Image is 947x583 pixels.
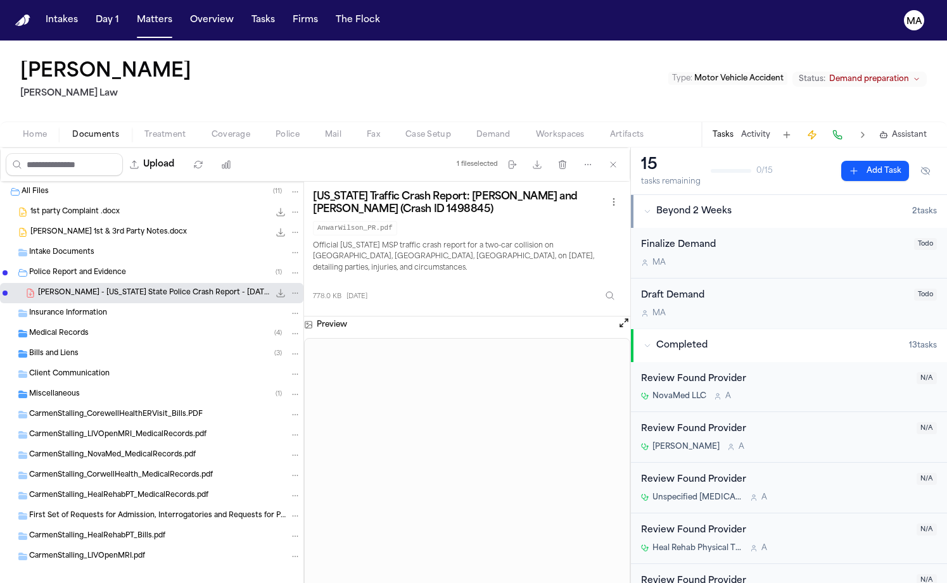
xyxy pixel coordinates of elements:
span: [PERSON_NAME] - [US_STATE] State Police Crash Report - [DATE] [38,288,269,299]
span: 1st party Complaint .docx [30,207,120,218]
span: Case Setup [405,130,451,140]
input: Search files [6,153,123,176]
span: Type : [672,75,692,82]
button: Upload [123,153,182,176]
button: The Flock [331,9,385,32]
span: First Set of Requests for Admission, Interrogatories and Requests for Production.docx.pdf [29,511,287,522]
button: Activity [741,130,770,140]
span: CarmenStalling_LIVOpenMRI.pdf [29,551,145,562]
button: Tasks [713,130,734,140]
button: Add Task [778,126,796,144]
img: Finch Logo [15,15,30,27]
span: Treatment [144,130,186,140]
button: Download C. Stalling - Michigan State Police Crash Report - 9.6.24 [274,287,287,299]
span: CarmenStalling_HealRehabPT_Bills.pdf [29,531,165,542]
span: Heal Rehab Physical Therapy [652,543,742,553]
span: Home [23,130,47,140]
button: Edit matter name [20,61,191,84]
span: CarmenStalling_HealRehabPT_MedicalRecords.pdf [29,491,208,501]
h3: Preview [317,320,347,330]
span: A [725,391,731,401]
span: Status: [799,74,825,84]
button: Download 1st party Complaint .docx [274,206,287,218]
div: Open task: Draft Demand [631,279,947,329]
span: Todo [914,238,937,250]
div: Draft Demand [641,289,906,303]
div: 15 [641,155,701,175]
span: Medical Records [29,329,89,339]
button: Overview [185,9,239,32]
span: Motor Vehicle Accident [694,75,784,82]
span: Demand preparation [829,74,909,84]
span: Bills and Liens [29,349,79,360]
h3: [US_STATE] Traffic Crash Report: [PERSON_NAME] and [PERSON_NAME] (Crash ID 1498845) [313,191,606,216]
button: Download Carmen Stalling_ 1st & 3rd Party Notes.docx [274,226,287,239]
button: Intakes [41,9,83,32]
button: Matters [132,9,177,32]
span: N/A [917,422,937,434]
button: Create Immediate Task [803,126,821,144]
span: Coverage [212,130,250,140]
span: N/A [917,372,937,384]
button: Completed13tasks [631,329,947,362]
span: Completed [656,339,708,352]
button: Tasks [246,9,280,32]
span: Miscellaneous [29,389,80,400]
span: ( 1 ) [276,269,282,276]
span: M A [652,308,666,318]
span: Intake Documents [29,248,94,258]
span: ( 3 ) [274,350,282,357]
div: Finalize Demand [641,238,906,253]
span: M A [652,258,666,268]
span: [PERSON_NAME] [652,442,720,452]
div: Review Found Provider [641,473,909,487]
span: Todo [914,289,937,301]
div: Review Found Provider [641,422,909,437]
span: Client Communication [29,369,110,380]
span: Insurance Information [29,308,107,319]
button: Assistant [879,130,927,140]
button: Make a Call [829,126,846,144]
h1: [PERSON_NAME] [20,61,191,84]
span: 2 task s [912,206,937,216]
span: ( 11 ) [273,188,282,195]
span: CarmenStalling_CorwellHealth_MedicalRecords.pdf [29,470,213,481]
a: Home [15,15,30,27]
span: A [761,492,767,503]
button: Change status from Demand preparation [792,72,927,87]
button: Hide completed tasks (⌘⇧H) [914,161,937,181]
span: [DATE] [346,292,367,301]
button: Add Task [841,161,909,181]
button: Day 1 [91,9,124,32]
span: Fax [367,130,380,140]
button: Open preview [618,317,630,329]
span: N/A [917,523,937,536]
div: tasks remaining [641,177,701,187]
button: Beyond 2 Weeks2tasks [631,195,947,228]
span: N/A [917,473,937,485]
p: Official [US_STATE] MSP traffic crash report for a two-car collision on [GEOGRAPHIC_DATA], [GEOGR... [313,241,621,275]
h2: [PERSON_NAME] Law [20,86,196,101]
text: MA [906,17,922,26]
span: Beyond 2 Weeks [656,205,732,218]
button: Edit Type: Motor Vehicle Accident [668,72,787,85]
span: 13 task s [909,341,937,351]
div: 1 file selected [457,160,498,168]
span: [PERSON_NAME] 1st & 3rd Party Notes.docx [30,227,187,238]
span: Documents [72,130,119,140]
button: Open preview [618,317,630,333]
span: All Files [22,187,49,197]
span: ( 4 ) [274,330,282,337]
span: Police Report and Evidence [29,268,126,279]
span: ( 1 ) [276,391,282,398]
span: Artifacts [610,130,644,140]
span: Workspaces [536,130,585,140]
span: 778.0 KB [313,292,341,301]
code: AnwarWilson_PR.pdf [313,221,397,235]
span: Assistant [892,130,927,140]
div: Open task: Review Found Provider [631,362,947,413]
